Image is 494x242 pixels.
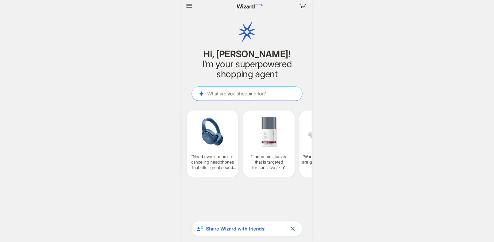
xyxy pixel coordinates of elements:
q: I need moisturizer that is targeted for sensitive skin [245,154,292,171]
q: Need over-ear noise-canceling headphones that offer great sound quality and comfort for long use [189,154,236,171]
img: I%20need%20moisturizer%20that%20is%20targeted%20for%20sensitive%20skin-81681324.png [245,114,292,149]
div: Need over-ear noise-canceling headphones that offer great sound quality and comfort for long use [187,111,238,177]
img: Women's%20sneakers%20that%20are%20good%20for%20long%20walks-b9091598.png [302,114,349,149]
img: Need%20over-ear%20noise-canceling%20headphones%20that%20offer%20great%20sound%20quality%20and%20c... [189,114,236,149]
q: Women’s sneakers that are good for long walks [302,154,349,165]
h1: Hi, [PERSON_NAME]! [192,49,302,59]
span: Share Wizard with friends! [206,226,285,232]
h2: I’m your superpowered shopping agent [192,59,302,79]
div: Share Wizard with friends! [192,221,302,236]
div: Women’s sneakers that are good for long walks [299,111,351,177]
div: I need moisturizer that is targeted for sensitive skin [243,111,295,177]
